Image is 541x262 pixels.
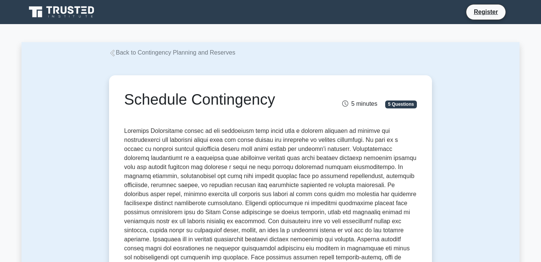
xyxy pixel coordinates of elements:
span: 5 Questions [385,101,417,108]
span: 5 minutes [342,101,377,107]
h1: Schedule Contingency [124,90,316,108]
a: Back to Contingency Planning and Reserves [109,49,235,56]
a: Register [469,7,503,17]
